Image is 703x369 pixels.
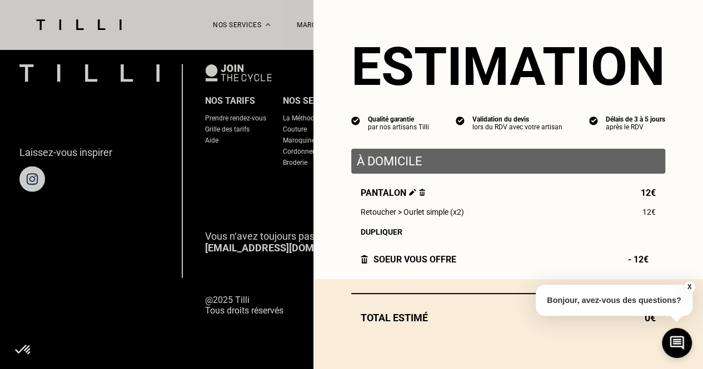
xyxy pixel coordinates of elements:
[351,36,665,98] section: Estimation
[606,123,665,131] div: après le RDV
[628,254,656,265] span: - 12€
[536,285,692,316] p: Bonjour, avez-vous des questions?
[589,115,598,125] img: icon list info
[472,115,562,123] div: Validation du devis
[361,208,464,216] span: Retoucher > Ourlet simple (x2)
[368,123,429,131] div: par nos artisans Tilli
[361,188,425,198] span: Pantalon
[472,123,562,131] div: lors du RDV avec votre artisan
[361,228,656,236] div: Dupliquer
[642,208,656,216] span: 12€
[606,115,665,123] div: Délais de 3 à 5 jours
[456,115,465,125] img: icon list info
[641,188,656,198] span: 12€
[368,115,429,123] div: Qualité garantie
[351,115,360,125] img: icon list info
[684,281,695,293] button: X
[409,189,416,196] img: Éditer
[419,189,425,196] img: Supprimer
[361,254,456,265] div: SOEUR vous offre
[351,312,665,323] div: Total estimé
[357,154,660,168] p: À domicile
